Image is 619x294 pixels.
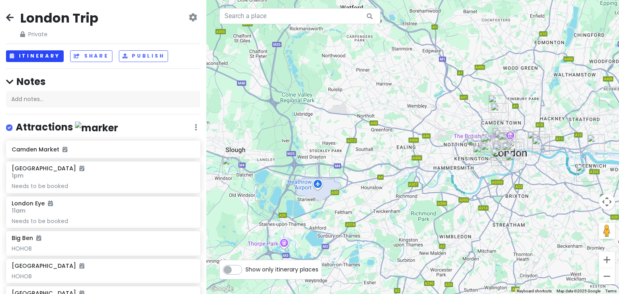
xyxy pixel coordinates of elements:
i: Added to itinerary [48,201,53,206]
div: IFS Cloud Royal Docks [584,131,608,155]
div: Hyde Park Winter Wonderland [480,131,505,155]
button: Itinerary [6,50,64,62]
span: Private [20,30,98,39]
div: Tower of London [529,131,553,155]
h6: [GEOGRAPHIC_DATA] [12,262,84,269]
h6: [GEOGRAPHIC_DATA] [12,165,84,172]
div: 144 Weedington Rd [485,92,509,116]
button: Map camera controls [599,194,615,210]
i: Added to itinerary [36,235,41,241]
div: Oxford Street [489,124,513,149]
button: Zoom out [599,268,615,284]
div: Tower Bridge [529,134,553,158]
div: Golden Tours, Bulleid Way Departure Point [488,145,512,169]
button: Publish [119,50,168,62]
button: Keyboard shortcuts [517,288,552,294]
i: Added to itinerary [62,147,67,152]
div: The Black Dog [503,149,527,174]
div: Regent Street [491,127,515,151]
i: Added to itinerary [79,263,84,269]
a: Terms (opens in new tab) [605,289,617,293]
div: Kensington Palace [463,134,488,158]
div: Royal Observatory Greenwich [573,161,597,185]
div: HOHOB [12,273,194,280]
div: Hyde Park [477,132,501,156]
h4: Attractions [16,121,118,134]
div: Camden Market [488,100,512,124]
div: Needs to be booked [12,182,194,190]
div: Needs to be booked [12,217,194,225]
i: Added to itinerary [79,166,84,171]
div: Harrods [478,139,502,164]
h4: Notes [6,75,200,88]
h6: Camden Market [12,146,194,153]
h2: London Trip [20,10,98,27]
span: 1pm [12,172,23,180]
div: HOHOB [12,245,194,252]
img: Google [208,284,235,294]
h6: London Eye [12,200,53,207]
div: Westminster Abbey [499,139,523,164]
div: Hard Rock Cafe [495,129,519,153]
div: Add notes... [6,91,200,108]
button: Zoom in [599,252,615,268]
div: Sky Garden [524,128,548,152]
div: London Eye [503,136,528,160]
div: Buckingham Palace Shop [490,140,514,164]
div: Buckingham Palace [490,137,514,161]
div: Natural History Museum [470,142,494,166]
span: Map data ©2025 Google [557,289,600,293]
button: Drag Pegman onto the map to open Street View [599,223,615,239]
span: Show only itinerary places [245,265,318,274]
div: Windsor Castle [219,154,243,178]
input: Search a place [219,8,380,24]
img: marker [75,122,118,134]
h6: Big Ben [12,234,41,242]
span: 11am [12,207,25,215]
div: Tootbus London, Hop-on Hop-off Bus Tours [496,129,520,153]
button: Share [70,50,112,62]
a: Open this area in Google Maps (opens a new window) [208,284,235,294]
div: Big Ben [501,138,525,162]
